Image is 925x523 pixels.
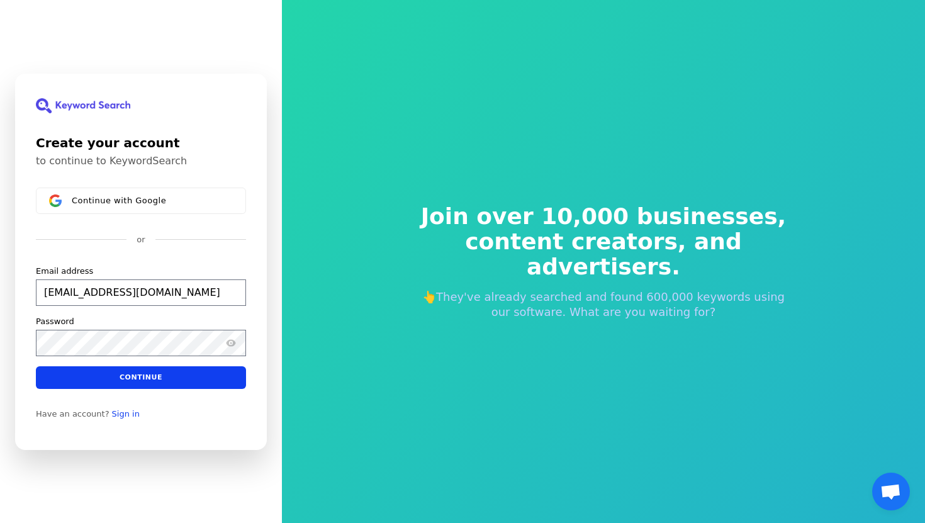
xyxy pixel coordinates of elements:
span: Continue with Google [72,195,166,205]
button: Continue [36,366,246,388]
button: Show password [223,335,238,350]
img: KeywordSearch [36,98,130,113]
button: Sign in with GoogleContinue with Google [36,188,246,214]
span: Join over 10,000 businesses, [412,204,795,229]
h1: Create your account [36,133,246,152]
label: Password [36,315,74,327]
img: Sign in with Google [49,194,62,207]
span: Have an account? [36,408,109,419]
p: to continue to KeywordSearch [36,155,246,167]
a: Sign in [112,408,140,419]
label: Email address [36,265,93,276]
p: or [137,234,145,245]
span: content creators, and advertisers. [412,229,795,279]
div: Open chat [872,473,910,510]
p: 👆They've already searched and found 600,000 keywords using our software. What are you waiting for? [412,290,795,320]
